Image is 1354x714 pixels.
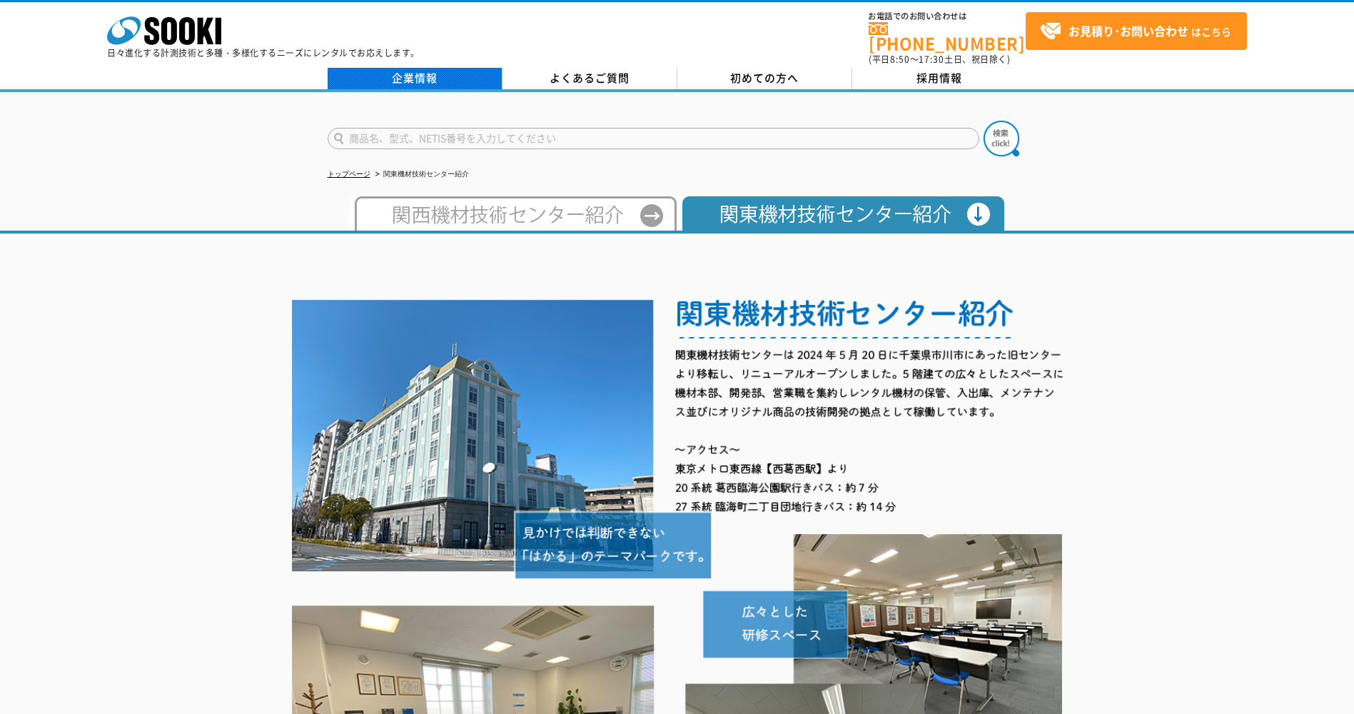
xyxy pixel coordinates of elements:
strong: お見積り･お問い合わせ [1068,22,1188,39]
a: よくあるご質問 [502,68,677,89]
a: 関東機材技術センター紹介 [677,217,1005,228]
a: 西日本テクニカルセンター紹介 [349,217,677,228]
span: 8:50 [890,53,910,66]
a: 企業情報 [328,68,502,89]
a: トップページ [328,170,370,178]
a: 初めての方へ [677,68,852,89]
span: お電話でのお問い合わせは [869,12,1026,21]
input: 商品名、型式、NETIS番号を入力してください [328,128,979,149]
img: btn_search.png [984,121,1019,156]
span: 17:30 [919,53,944,66]
span: (平日 ～ 土日、祝日除く) [869,53,1010,66]
a: お見積り･お問い合わせはこちら [1026,12,1247,50]
img: 関東機材技術センター紹介 [677,196,1005,231]
span: はこちら [1040,21,1231,42]
span: 初めての方へ [730,70,799,86]
a: [PHONE_NUMBER] [869,22,1026,51]
li: 関東機材技術センター紹介 [373,167,469,182]
img: 西日本テクニカルセンター紹介 [349,196,677,231]
a: 採用情報 [852,68,1027,89]
p: 日々進化する計測技術と多種・多様化するニーズにレンタルでお応えします。 [107,49,420,57]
